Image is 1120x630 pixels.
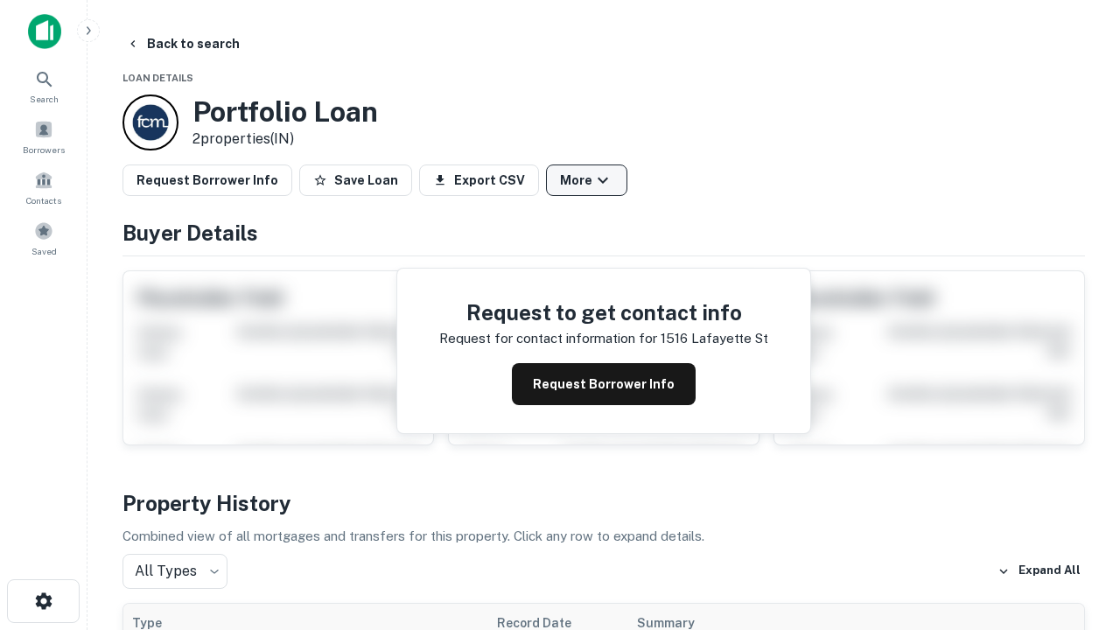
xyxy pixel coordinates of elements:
button: Export CSV [419,164,539,196]
p: Request for contact information for [439,328,657,349]
button: More [546,164,627,196]
h4: Property History [122,487,1085,519]
p: 1516 lafayette st [661,328,768,349]
button: Request Borrower Info [512,363,696,405]
h4: Request to get contact info [439,297,768,328]
a: Contacts [5,164,82,211]
button: Back to search [119,28,247,59]
span: Borrowers [23,143,65,157]
p: 2 properties (IN) [192,129,378,150]
span: Contacts [26,193,61,207]
span: Search [30,92,59,106]
div: All Types [122,554,227,589]
span: Loan Details [122,73,193,83]
h4: Buyer Details [122,217,1085,248]
h3: Portfolio Loan [192,95,378,129]
button: Request Borrower Info [122,164,292,196]
iframe: Chat Widget [1032,490,1120,574]
button: Save Loan [299,164,412,196]
img: capitalize-icon.png [28,14,61,49]
a: Borrowers [5,113,82,160]
a: Search [5,62,82,109]
a: Saved [5,214,82,262]
button: Expand All [993,558,1085,584]
span: Saved [31,244,57,258]
p: Combined view of all mortgages and transfers for this property. Click any row to expand details. [122,526,1085,547]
